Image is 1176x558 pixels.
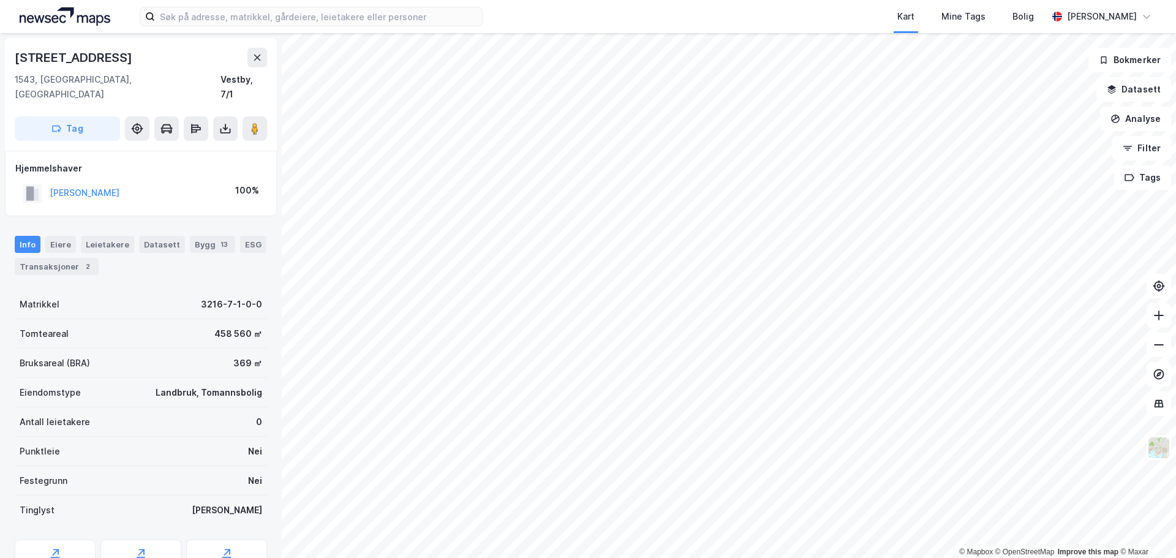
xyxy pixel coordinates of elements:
[256,415,262,429] div: 0
[941,9,986,24] div: Mine Tags
[214,326,262,341] div: 458 560 ㎡
[190,236,235,253] div: Bygg
[155,7,482,26] input: Søk på adresse, matrikkel, gårdeiere, leietakere eller personer
[1112,136,1171,160] button: Filter
[20,356,90,371] div: Bruksareal (BRA)
[45,236,76,253] div: Eiere
[20,7,110,26] img: logo.a4113a55bc3d86da70a041830d287a7e.svg
[20,385,81,400] div: Eiendomstype
[1012,9,1034,24] div: Bolig
[20,297,59,312] div: Matrikkel
[192,503,262,518] div: [PERSON_NAME]
[1058,548,1118,556] a: Improve this map
[233,356,262,371] div: 369 ㎡
[897,9,914,24] div: Kart
[20,415,90,429] div: Antall leietakere
[15,161,266,176] div: Hjemmelshaver
[248,444,262,459] div: Nei
[139,236,185,253] div: Datasett
[1115,499,1176,558] iframe: Chat Widget
[959,548,993,556] a: Mapbox
[15,236,40,253] div: Info
[15,48,135,67] div: [STREET_ADDRESS]
[81,236,134,253] div: Leietakere
[221,72,267,102] div: Vestby, 7/1
[1115,499,1176,558] div: Kontrollprogram for chat
[1088,48,1171,72] button: Bokmerker
[201,297,262,312] div: 3216-7-1-0-0
[240,236,266,253] div: ESG
[1067,9,1137,24] div: [PERSON_NAME]
[15,72,221,102] div: 1543, [GEOGRAPHIC_DATA], [GEOGRAPHIC_DATA]
[20,473,67,488] div: Festegrunn
[248,473,262,488] div: Nei
[20,444,60,459] div: Punktleie
[995,548,1055,556] a: OpenStreetMap
[1096,77,1171,102] button: Datasett
[15,116,120,141] button: Tag
[20,326,69,341] div: Tomteareal
[15,258,99,275] div: Transaksjoner
[1114,165,1171,190] button: Tags
[20,503,55,518] div: Tinglyst
[1147,436,1170,459] img: Z
[81,260,94,273] div: 2
[1100,107,1171,131] button: Analyse
[156,385,262,400] div: Landbruk, Tomannsbolig
[235,183,259,198] div: 100%
[218,238,230,251] div: 13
